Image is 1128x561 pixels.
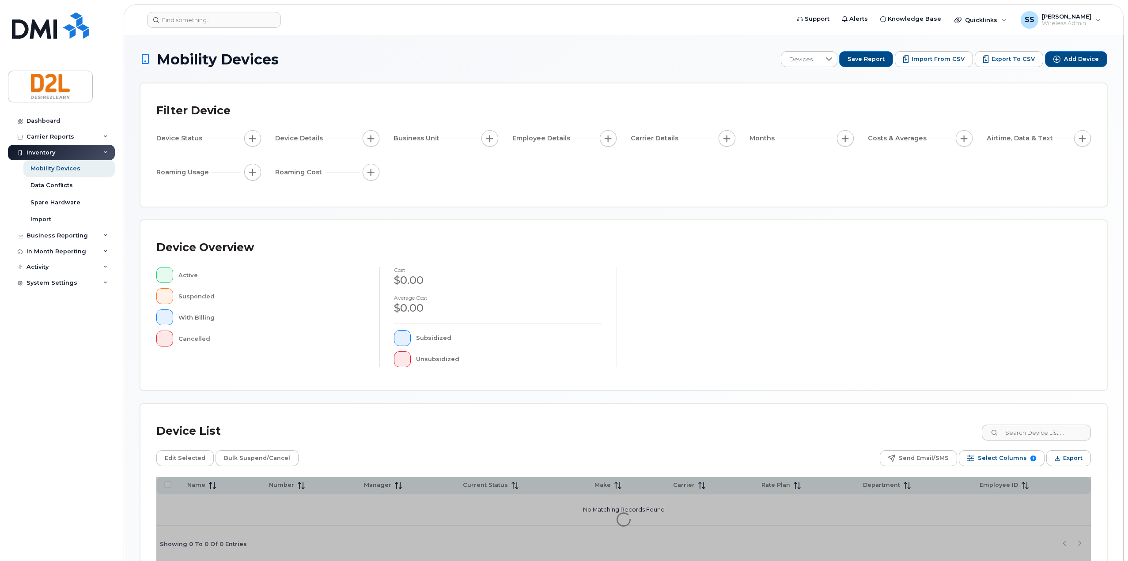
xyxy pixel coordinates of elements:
button: Send Email/SMS [880,450,957,466]
button: Select Columns 9 [959,450,1045,466]
span: Device Status [156,134,205,143]
div: Active [178,267,366,283]
button: Add Device [1045,51,1107,67]
span: Export [1063,452,1083,465]
span: Bulk Suspend/Cancel [224,452,290,465]
span: Edit Selected [165,452,205,465]
h4: Average cost [394,295,602,301]
div: Filter Device [156,99,231,122]
span: Save Report [848,55,885,63]
div: Subsidized [416,330,603,346]
span: Export to CSV [992,55,1035,63]
span: Business Unit [394,134,442,143]
button: Save Report [839,51,893,67]
span: Select Columns [978,452,1027,465]
div: $0.00 [394,273,602,288]
button: Export [1046,450,1091,466]
div: $0.00 [394,301,602,316]
button: Edit Selected [156,450,214,466]
span: Import from CSV [912,55,965,63]
div: Device List [156,420,221,443]
span: 9 [1030,456,1036,461]
h4: cost [394,267,602,273]
div: Device Overview [156,236,254,259]
button: Export to CSV [975,51,1043,67]
div: Suspended [178,288,366,304]
input: Search Device List ... [982,425,1091,441]
span: Device Details [275,134,326,143]
span: Months [749,134,777,143]
div: Cancelled [178,331,366,346]
span: Airtime, Data & Text [987,134,1056,143]
button: Bulk Suspend/Cancel [216,450,299,466]
span: Employee Details [512,134,573,143]
div: With Billing [178,309,366,325]
span: Roaming Usage [156,168,212,177]
span: Costs & Averages [868,134,929,143]
span: Carrier Details [631,134,681,143]
span: Mobility Devices [157,52,279,67]
div: Unsubsidized [416,351,603,367]
button: Import from CSV [895,51,973,67]
span: Roaming Cost [275,168,325,177]
span: Devices [781,52,821,68]
span: Send Email/SMS [899,452,949,465]
span: Add Device [1064,55,1099,63]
